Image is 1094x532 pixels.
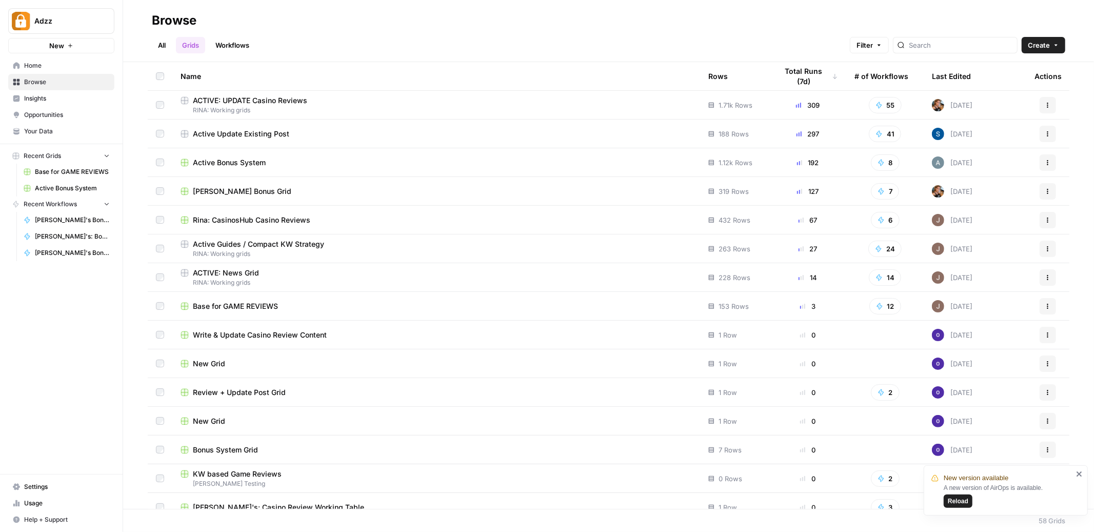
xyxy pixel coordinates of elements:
[719,272,750,283] span: 228 Rows
[8,479,114,495] a: Settings
[932,329,944,341] img: c47u9ku7g2b7umnumlgy64eel5a2
[932,185,972,198] div: [DATE]
[181,301,692,311] a: Base for GAME REVIEWS
[932,128,944,140] img: v57kel29kunc1ymryyci9cunv9zd
[8,148,114,164] button: Recent Grids
[8,511,114,528] button: Help + Support
[932,444,972,456] div: [DATE]
[778,272,838,283] div: 14
[932,415,944,427] img: c47u9ku7g2b7umnumlgy64eel5a2
[181,387,692,398] a: Review + Update Post Grid
[869,126,901,142] button: 41
[778,502,838,513] div: 0
[869,298,901,314] button: 12
[49,41,64,51] span: New
[932,358,972,370] div: [DATE]
[778,244,838,254] div: 27
[193,95,307,106] span: ACTIVE: UPDATE Casino Reviews
[719,445,742,455] span: 7 Rows
[24,110,110,120] span: Opportunities
[869,97,902,113] button: 55
[778,186,838,196] div: 127
[8,8,114,34] button: Workspace: Adzz
[193,502,364,513] span: [PERSON_NAME]'s: Casino Review Working Table
[719,416,737,426] span: 1 Row
[181,502,692,513] a: [PERSON_NAME]'s: Casino Review Working Table
[181,469,692,488] a: KW based Game Reviews[PERSON_NAME] Testing
[869,269,901,286] button: 14
[8,196,114,212] button: Recent Workflows
[35,215,110,225] span: [PERSON_NAME]'s Bonus Text Creation + Language
[719,100,752,110] span: 1.71k Rows
[193,268,259,278] span: ACTIVE: News Grid
[181,62,692,90] div: Name
[778,215,838,225] div: 67
[932,300,944,312] img: qk6vosqy2sb4ovvtvs3gguwethpi
[719,359,737,369] span: 1 Row
[932,444,944,456] img: c47u9ku7g2b7umnumlgy64eel5a2
[181,359,692,369] a: New Grid
[176,37,205,53] a: Grids
[24,61,110,70] span: Home
[35,184,110,193] span: Active Bonus System
[778,100,838,110] div: 309
[932,386,972,399] div: [DATE]
[19,228,114,245] a: [PERSON_NAME]'s: Bonuses Search
[778,301,838,311] div: 3
[932,329,972,341] div: [DATE]
[24,515,110,524] span: Help + Support
[719,186,749,196] span: 319 Rows
[932,300,972,312] div: [DATE]
[708,62,728,90] div: Rows
[181,95,692,115] a: ACTIVE: UPDATE Casino ReviewsRINA: Working grids
[1035,62,1062,90] div: Actions
[778,387,838,398] div: 0
[152,12,196,29] div: Browse
[778,416,838,426] div: 0
[932,156,944,169] img: spdl5mgdtlnfuebrp5d83uw92e8p
[8,495,114,511] a: Usage
[24,200,77,209] span: Recent Workflows
[778,474,838,484] div: 0
[932,271,944,284] img: qk6vosqy2sb4ovvtvs3gguwethpi
[8,57,114,74] a: Home
[719,330,737,340] span: 1 Row
[181,268,692,287] a: ACTIVE: News GridRINA: Working grids
[24,499,110,508] span: Usage
[778,157,838,168] div: 192
[871,384,900,401] button: 2
[932,214,972,226] div: [DATE]
[932,185,944,198] img: nwfydx8388vtdjnj28izaazbsiv8
[24,77,110,87] span: Browse
[871,154,900,171] button: 8
[778,330,838,340] div: 0
[181,416,692,426] a: New Grid
[193,157,266,168] span: Active Bonus System
[8,38,114,53] button: New
[193,239,324,249] span: Active Guides / Compact KW Strategy
[778,359,838,369] div: 0
[932,99,944,111] img: nwfydx8388vtdjnj28izaazbsiv8
[181,157,692,168] a: Active Bonus System
[19,245,114,261] a: [PERSON_NAME]'s Bonus Text Creation
[193,359,225,369] span: New Grid
[152,37,172,53] a: All
[181,445,692,455] a: Bonus System Grid
[932,156,972,169] div: [DATE]
[932,415,972,427] div: [DATE]
[12,12,30,30] img: Adzz Logo
[1076,470,1083,478] button: close
[19,180,114,196] a: Active Bonus System
[181,129,692,139] a: Active Update Existing Post
[181,239,692,259] a: Active Guides / Compact KW StrategyRINA: Working grids
[932,214,944,226] img: qk6vosqy2sb4ovvtvs3gguwethpi
[719,301,749,311] span: 153 Rows
[719,157,752,168] span: 1.12k Rows
[19,212,114,228] a: [PERSON_NAME]'s Bonus Text Creation + Language
[1022,37,1065,53] button: Create
[181,330,692,340] a: Write & Update Casino Review Content
[778,445,838,455] div: 0
[24,482,110,491] span: Settings
[871,212,900,228] button: 6
[8,107,114,123] a: Opportunities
